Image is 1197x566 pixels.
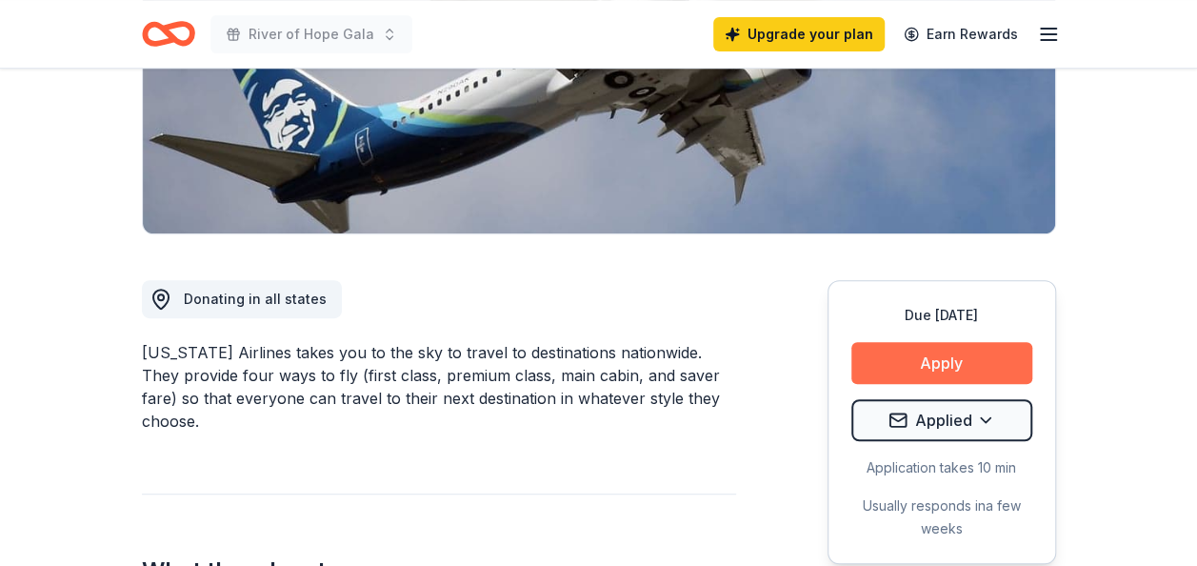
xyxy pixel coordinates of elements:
[142,341,736,433] div: [US_STATE] Airlines takes you to the sky to travel to destinations nationwide. They provide four ...
[915,408,972,433] span: Applied
[892,17,1029,51] a: Earn Rewards
[851,399,1032,441] button: Applied
[851,342,1032,384] button: Apply
[851,495,1032,540] div: Usually responds in a few weeks
[210,15,412,53] button: River of Hope Gala
[851,456,1032,479] div: Application takes 10 min
[851,304,1032,327] div: Due [DATE]
[249,23,374,46] span: River of Hope Gala
[184,291,327,307] span: Donating in all states
[142,11,195,56] a: Home
[713,17,885,51] a: Upgrade your plan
